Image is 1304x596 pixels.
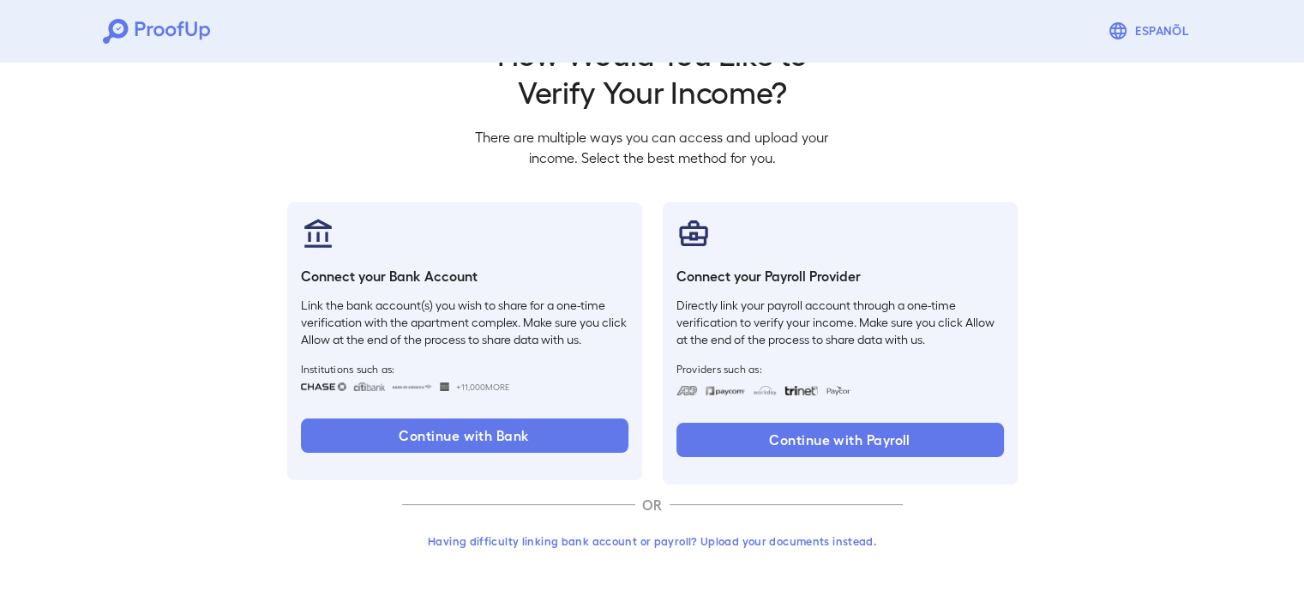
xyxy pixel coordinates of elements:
p: Directly link your payroll account through a one-time verification to verify your income. Make su... [676,297,1004,348]
img: paycom.svg [705,386,746,395]
h6: Connect your Payroll Provider [676,266,1004,286]
img: adp.svg [676,386,698,395]
button: Having difficulty linking bank account or payroll? Upload your documents instead. [402,526,903,557]
img: bankOfAmerica.svg [392,382,433,391]
h2: How Would You Like to Verify Your Income? [462,34,843,110]
img: bankAccount.svg [301,216,335,250]
span: Institutions such as: [301,362,628,376]
img: paycon.svg [825,386,851,395]
h6: Connect your Bank Account [301,266,628,286]
p: There are multiple ways you can access and upload your income. Select the best method for you. [462,127,843,168]
button: Continue with Payroll [676,423,1004,457]
span: +11,000 More [456,380,509,394]
button: Continue with Bank [301,418,628,453]
p: Link the bank account(s) you wish to share for a one-time verification with the apartment complex... [301,297,628,348]
img: wellsfargo.svg [440,382,449,391]
img: payrollProvider.svg [676,216,711,250]
span: Providers such as: [676,362,1004,376]
img: trinet.svg [784,386,819,395]
img: citibank.svg [353,382,386,391]
img: chase.svg [301,382,346,391]
img: workday.svg [753,386,778,395]
button: Espanõl [1101,14,1201,48]
p: OR [635,495,670,515]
